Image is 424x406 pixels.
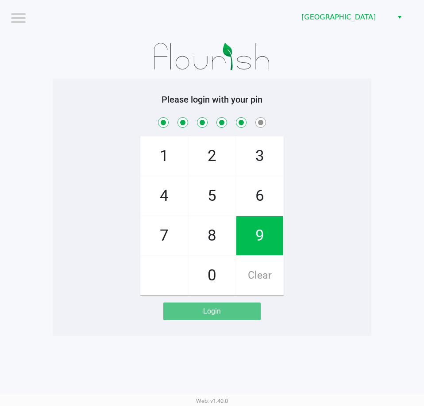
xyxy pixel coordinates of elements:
[236,137,283,176] span: 3
[189,137,235,176] span: 2
[393,9,406,25] button: Select
[189,216,235,255] span: 8
[189,256,235,295] span: 0
[301,12,388,23] span: [GEOGRAPHIC_DATA]
[189,176,235,215] span: 5
[236,256,283,295] span: Clear
[196,398,228,404] span: Web: v1.40.0
[141,176,188,215] span: 4
[141,137,188,176] span: 1
[141,216,188,255] span: 7
[59,94,365,105] h5: Please login with your pin
[236,176,283,215] span: 6
[236,216,283,255] span: 9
